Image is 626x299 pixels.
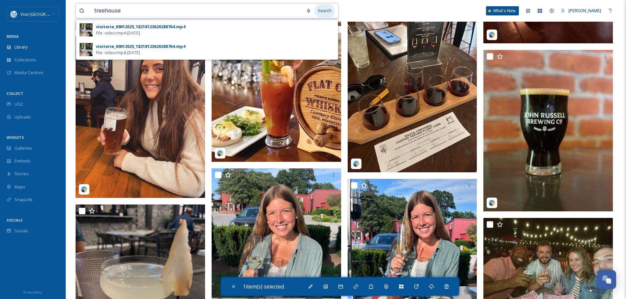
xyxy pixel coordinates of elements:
img: luminarydistilling_09012025_18036940573918066.jpg [212,32,341,162]
div: visiterie_09012025_18218123620288764.mp4 [96,43,185,50]
span: Media Centres [14,70,43,76]
img: carolynklingman1111_09092025_b32c9a3e-c1f6-6844-0791-9c9209e59570.jpg [348,11,477,172]
span: Embeds [14,158,31,164]
input: Search your library [91,4,303,18]
span: COLLECT [7,91,23,96]
div: Search [314,4,335,17]
span: Maps [14,184,25,190]
span: Galleries [14,145,32,151]
span: 1 item(s) selected. [243,283,285,290]
img: snapsea-logo.png [353,160,359,167]
span: Socials [14,228,28,234]
span: UGC [14,101,23,107]
span: Stories [14,171,29,177]
button: Open Chat [597,270,616,289]
img: snapsea-logo.png [217,150,223,157]
a: Privacy Policy [23,288,42,296]
a: [PERSON_NAME] [558,4,604,17]
span: Library [14,44,28,50]
span: SnapLink [14,197,33,203]
span: Privacy Policy [23,290,42,294]
img: download%20%281%29.png [11,11,17,17]
span: WIDGETS [7,135,24,140]
img: 9fdc482d-5237-4c5e-8b54-7bee9c7102f3.jpg [80,43,93,56]
span: Visit [GEOGRAPHIC_DATA] [20,11,71,17]
a: What's New [486,6,519,15]
img: c3dbf5a5-91b9-4619-a0f8-422c086a731e.jpg [80,23,93,36]
span: SOCIALS [7,218,23,223]
img: snapsea-logo.png [489,32,495,38]
span: Collections [14,57,36,63]
span: File - video/mp4 - [DATE] [96,50,140,56]
img: nadyamakay_09092025_15a0af17-6ae4-6fe4-9e54-76562b0e5039.jpg [76,36,205,198]
img: visiterie_09012025_18177527815289896.jpg [483,50,613,211]
img: snapsea-logo.png [489,200,495,206]
span: MEDIA [7,34,19,39]
span: [PERSON_NAME] [568,8,601,13]
span: Uploads [14,114,31,120]
img: snapsea-logo.png [81,186,87,193]
span: File - video/mp4 - [DATE] [96,30,140,36]
div: visiterie_09012025_18218123620288764.mp4 [96,24,185,30]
